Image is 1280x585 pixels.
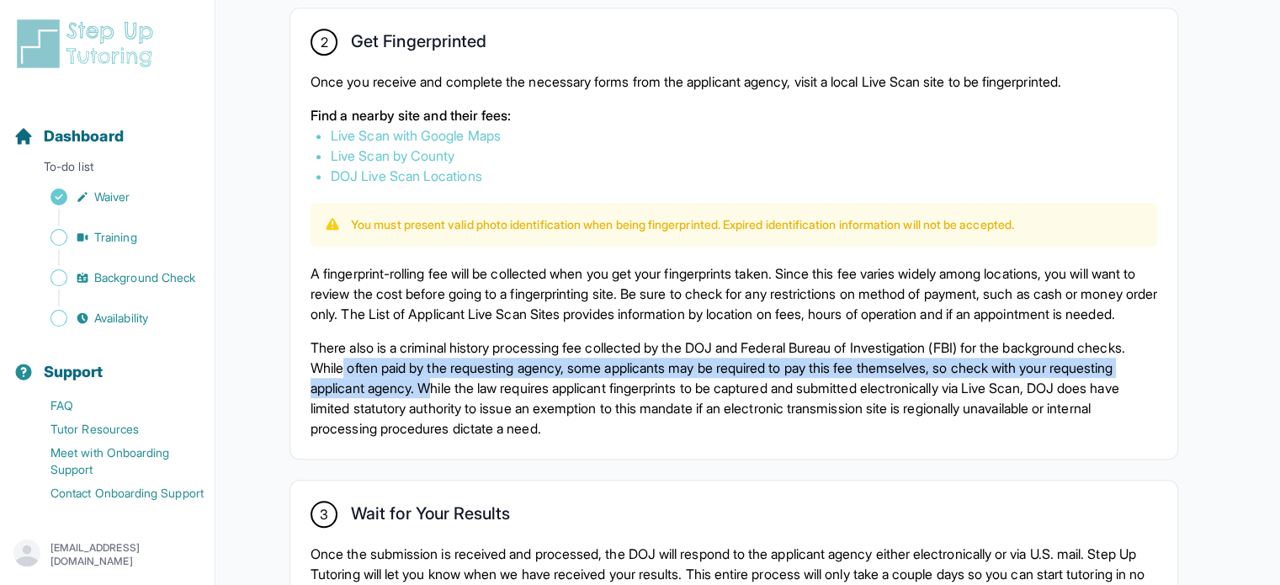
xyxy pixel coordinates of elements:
a: Background Check [13,266,215,290]
a: Meet with Onboarding Support [13,441,215,481]
a: FAQ [13,394,215,417]
span: 3 [320,504,328,524]
button: Dashboard [7,98,208,155]
a: Dashboard [13,125,124,148]
a: Training [13,226,215,249]
p: You must present valid photo identification when being fingerprinted. Expired identification info... [351,216,1014,233]
p: There also is a criminal history processing fee collected by the DOJ and Federal Bureau of Invest... [311,338,1157,439]
p: A fingerprint-rolling fee will be collected when you get your fingerprints taken. Since this fee ... [311,263,1157,324]
span: Training [94,229,137,246]
p: Once you receive and complete the necessary forms from the applicant agency, visit a local Live S... [311,72,1157,92]
button: Support [7,333,208,391]
h2: Wait for Your Results [351,503,510,530]
p: [EMAIL_ADDRESS][DOMAIN_NAME] [50,541,201,568]
a: Tutor Resources [13,417,215,441]
h2: Get Fingerprinted [351,31,486,58]
button: [EMAIL_ADDRESS][DOMAIN_NAME] [13,540,201,570]
span: Availability [94,310,148,327]
p: Find a nearby site and their fees: [311,105,1157,125]
p: To-do list [7,158,208,182]
span: Dashboard [44,125,124,148]
span: 2 [320,32,327,52]
span: Support [44,360,104,384]
img: logo [13,17,163,71]
span: Background Check [94,269,195,286]
span: Waiver [94,189,130,205]
a: Availability [13,306,215,330]
a: Live Scan by County [331,147,454,164]
a: DOJ Live Scan Locations [331,168,482,184]
a: Waiver [13,185,215,209]
a: Contact Onboarding Support [13,481,215,505]
a: Live Scan with Google Maps [331,127,501,144]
